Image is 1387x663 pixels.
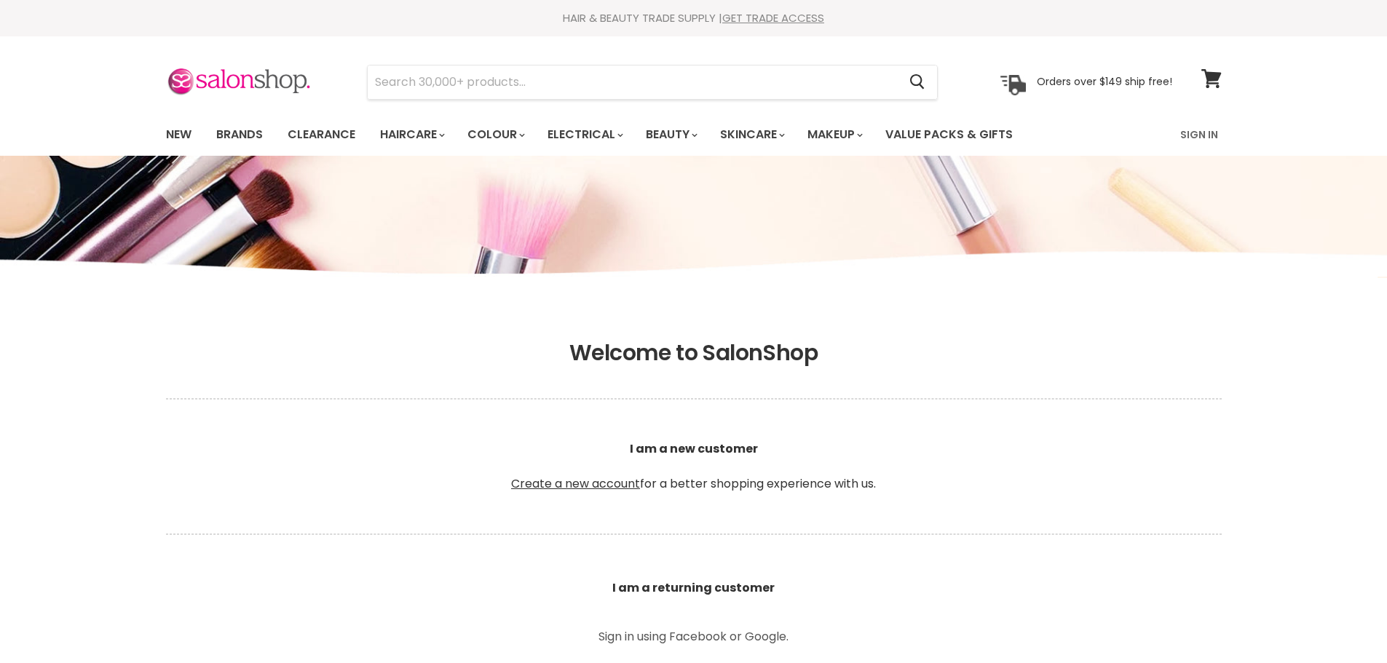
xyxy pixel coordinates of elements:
a: Makeup [797,119,872,150]
a: Skincare [709,119,794,150]
a: Electrical [537,119,632,150]
b: I am a new customer [630,440,758,457]
p: Orders over $149 ship free! [1037,75,1172,88]
a: Beauty [635,119,706,150]
p: for a better shopping experience with us. [166,405,1222,528]
div: HAIR & BEAUTY TRADE SUPPLY | [148,11,1240,25]
a: Create a new account [511,475,640,492]
nav: Main [148,114,1240,156]
input: Search [368,65,898,99]
p: Sign in using Facebook or Google. [530,631,858,643]
a: Value Packs & Gifts [874,119,1024,150]
form: Product [367,65,938,100]
a: Sign In [1171,119,1227,150]
a: GET TRADE ACCESS [722,10,824,25]
a: Clearance [277,119,366,150]
a: Brands [205,119,274,150]
ul: Main menu [155,114,1098,156]
h1: Welcome to SalonShop [166,340,1222,366]
button: Search [898,65,937,99]
a: Haircare [369,119,454,150]
a: Colour [457,119,534,150]
a: New [155,119,202,150]
b: I am a returning customer [612,579,775,596]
